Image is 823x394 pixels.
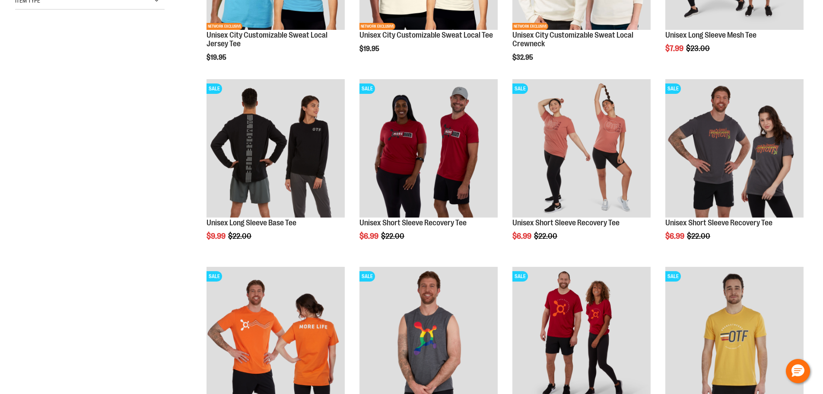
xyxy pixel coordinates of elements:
[359,79,498,218] img: Product image for Unisex SS Recovery Tee
[512,79,651,218] img: Product image for Unisex Short Sleeve Recovery Tee
[355,75,502,263] div: product
[665,31,756,39] a: Unisex Long Sleeve Mesh Tee
[207,79,345,218] img: Product image for Unisex Long Sleeve Base Tee
[207,79,345,219] a: Product image for Unisex Long Sleeve Base TeeSALE
[665,271,681,282] span: SALE
[686,44,711,53] span: $23.00
[228,232,253,240] span: $22.00
[359,31,493,39] a: Unisex City Customizable Sweat Local Tee
[512,31,633,48] a: Unisex City Customizable Sweat Local Crewneck
[359,23,395,30] span: NETWORK EXCLUSIVE
[665,218,772,227] a: Unisex Short Sleeve Recovery Tee
[687,232,712,240] span: $22.00
[534,232,559,240] span: $22.00
[508,75,655,263] div: product
[207,54,228,61] span: $19.95
[359,79,498,219] a: Product image for Unisex SS Recovery TeeSALE
[512,271,528,282] span: SALE
[359,232,380,240] span: $6.99
[359,45,381,53] span: $19.95
[661,75,808,263] div: product
[359,83,375,94] span: SALE
[512,218,620,227] a: Unisex Short Sleeve Recovery Tee
[512,54,534,61] span: $32.95
[786,359,810,383] button: Hello, have a question? Let’s chat.
[512,23,548,30] span: NETWORK EXCLUSIVE
[665,44,685,53] span: $7.99
[381,232,406,240] span: $22.00
[512,79,651,219] a: Product image for Unisex Short Sleeve Recovery TeeSALE
[512,232,533,240] span: $6.99
[202,75,349,263] div: product
[359,218,467,227] a: Unisex Short Sleeve Recovery Tee
[359,271,375,282] span: SALE
[207,83,222,94] span: SALE
[207,218,296,227] a: Unisex Long Sleeve Base Tee
[512,83,528,94] span: SALE
[665,83,681,94] span: SALE
[665,79,804,219] a: Product image for Unisex Short Sleeve Recovery TeeSALE
[665,232,686,240] span: $6.99
[207,271,222,282] span: SALE
[207,23,242,30] span: NETWORK EXCLUSIVE
[207,232,227,240] span: $9.99
[207,31,327,48] a: Unisex City Customizable Sweat Local Jersey Tee
[665,79,804,218] img: Product image for Unisex Short Sleeve Recovery Tee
